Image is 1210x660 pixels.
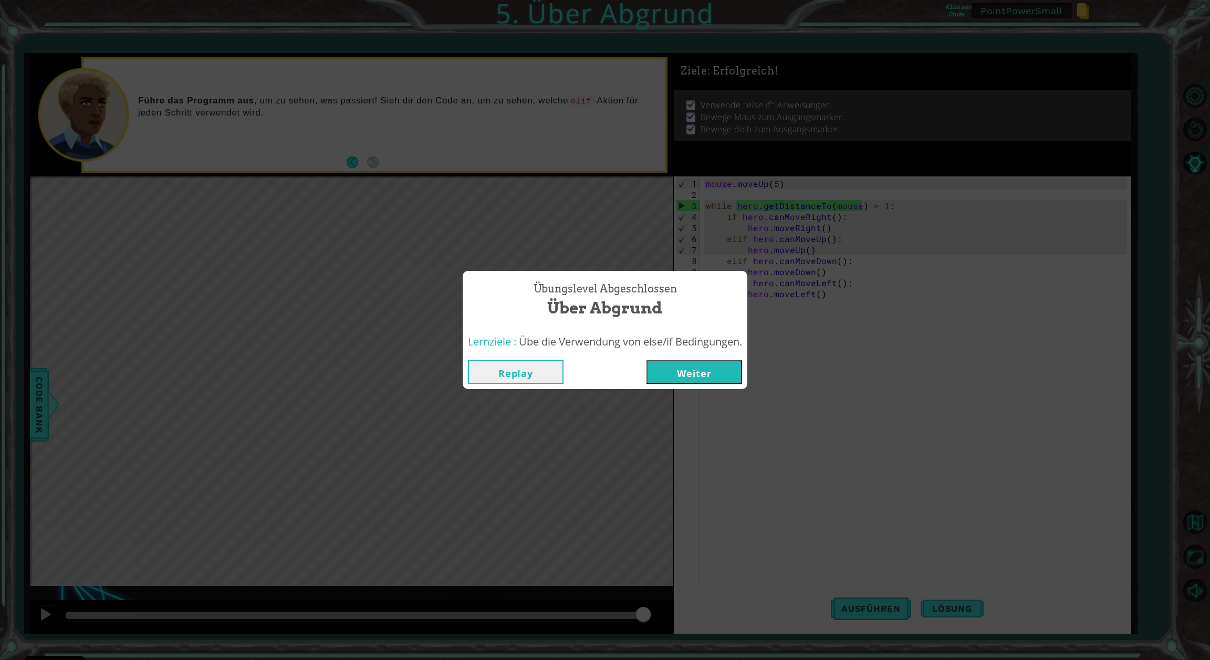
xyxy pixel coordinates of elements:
button: Replay [468,360,564,384]
span: Übe die Verwendung von else/if Bedingungen. [519,334,742,349]
button: Weiter [646,360,742,384]
span: Übungslevel Abgeschlossen [534,281,677,297]
span: Über Abgrund [547,297,663,319]
span: Lernziele : [468,334,516,349]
